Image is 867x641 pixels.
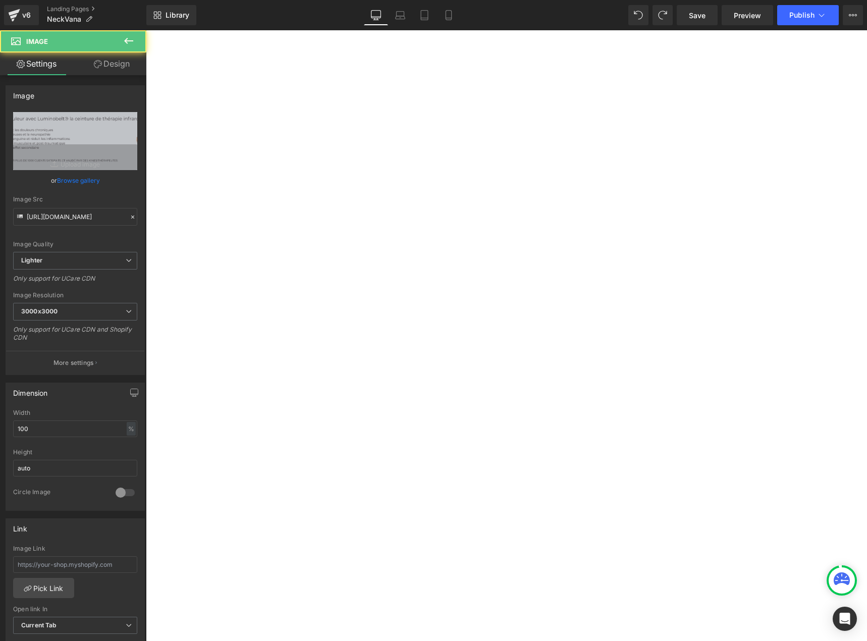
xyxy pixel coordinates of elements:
div: Image Resolution [13,292,137,299]
b: Lighter [21,256,42,264]
a: Landing Pages [47,5,146,13]
p: More settings [53,358,94,367]
a: v6 [4,5,39,25]
input: auto [13,420,137,437]
div: Only support for UCare CDN [13,275,137,289]
a: Pick Link [13,578,74,598]
div: Circle Image [13,488,105,499]
input: Link [13,208,137,226]
span: Library [166,11,189,20]
a: Mobile [437,5,461,25]
input: https://your-shop.myshopify.com [13,556,137,573]
div: Image [13,86,34,100]
a: Design [75,52,148,75]
div: Only support for UCare CDN and Shopify CDN [13,326,137,348]
div: Image Link [13,545,137,552]
span: Save [689,10,706,21]
span: Publish [789,11,815,19]
a: Tablet [412,5,437,25]
div: % [127,422,136,436]
button: More [843,5,863,25]
button: Undo [628,5,648,25]
a: Laptop [388,5,412,25]
span: NeckVana [47,15,81,23]
input: auto [13,460,137,476]
div: Width [13,409,137,416]
span: Image [26,37,48,45]
a: Preview [722,5,773,25]
b: Current Tab [21,621,57,629]
a: Browse gallery [57,172,100,189]
div: Open Intercom Messenger [833,607,857,631]
div: Link [13,519,27,533]
button: Publish [777,5,839,25]
div: Image Quality [13,241,137,248]
button: More settings [6,351,144,375]
div: Image Src [13,196,137,203]
div: or [13,175,137,186]
a: Desktop [364,5,388,25]
div: Open link In [13,606,137,613]
div: Dimension [13,383,48,397]
div: v6 [20,9,33,22]
button: Redo [653,5,673,25]
span: Preview [734,10,761,21]
a: New Library [146,5,196,25]
div: Height [13,449,137,456]
b: 3000x3000 [21,307,58,315]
